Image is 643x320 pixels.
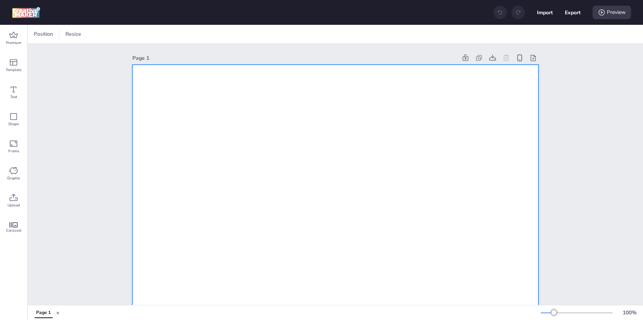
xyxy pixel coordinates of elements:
span: Carousel [6,227,21,234]
span: Shape [8,121,19,127]
div: Preview [593,6,631,19]
div: Tabs [31,306,56,319]
span: Graphic [7,175,20,181]
button: + [56,306,60,319]
span: Position [32,30,55,38]
span: Template [6,67,21,73]
span: Text [10,94,17,100]
span: Upload [8,202,20,208]
div: Page 1 [36,309,51,316]
span: Premium [6,40,21,46]
button: Export [565,5,581,20]
img: logo Creative Maker [12,7,40,18]
button: Import [537,5,553,20]
span: Frame [8,148,19,154]
span: Resize [64,30,83,38]
div: Page 1 [132,54,457,62]
div: 100 % [620,309,638,317]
